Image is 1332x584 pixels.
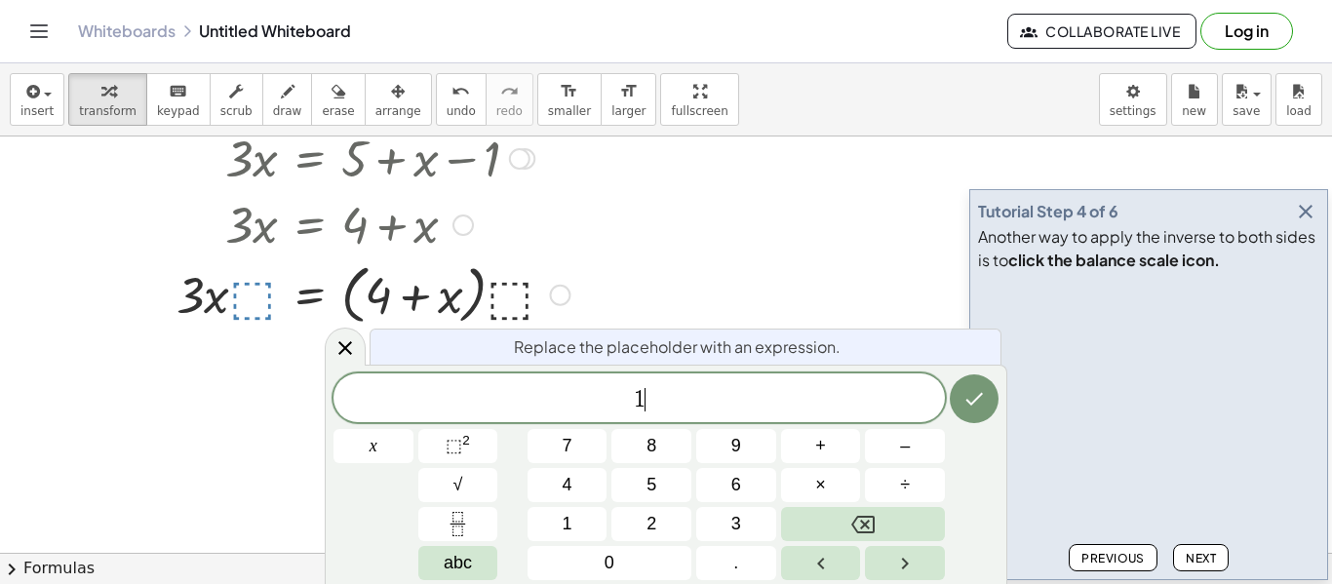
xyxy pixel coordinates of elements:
[418,507,498,541] button: Fraction
[210,73,263,126] button: scrub
[496,104,523,118] span: redo
[605,550,614,576] span: 0
[646,472,656,498] span: 5
[23,16,55,47] button: Toggle navigation
[169,80,187,103] i: keyboard
[978,200,1118,223] div: Tutorial Step 4 of 6
[601,73,656,126] button: format_sizelarger
[1286,104,1312,118] span: load
[220,104,253,118] span: scrub
[1069,544,1157,571] button: Previous
[781,507,945,541] button: Backspace
[370,433,377,459] span: x
[696,546,776,580] button: .
[611,468,691,502] button: 5
[900,472,910,498] span: ÷
[1200,13,1293,50] button: Log in
[1024,22,1180,40] span: Collaborate Live
[1008,250,1220,270] b: click the balance scale icon.
[1233,104,1260,118] span: save
[418,468,498,502] button: Square root
[486,73,533,126] button: redoredo
[660,73,738,126] button: fullscreen
[146,73,211,126] button: keyboardkeypad
[646,511,656,537] span: 2
[446,436,462,455] span: ⬚
[418,546,498,580] button: Alphabet
[611,507,691,541] button: 2
[1186,551,1216,565] span: Next
[79,104,137,118] span: transform
[619,80,638,103] i: format_size
[453,472,463,498] span: √
[500,80,519,103] i: redo
[645,388,646,411] span: ​
[781,468,861,502] button: Times
[646,433,656,459] span: 8
[322,104,354,118] span: erase
[1222,73,1272,126] button: save
[20,104,54,118] span: insert
[418,429,498,463] button: Squared
[462,433,470,448] sup: 2
[696,507,776,541] button: 3
[514,335,841,359] span: Replace the placeholder with an expression.
[900,433,910,459] span: –
[447,104,476,118] span: undo
[865,546,945,580] button: Right arrow
[611,104,646,118] span: larger
[978,225,1319,272] div: Another way to apply the inverse to both sides is to
[611,429,691,463] button: 8
[451,80,470,103] i: undo
[563,472,572,498] span: 4
[537,73,602,126] button: format_sizesmaller
[671,104,727,118] span: fullscreen
[781,429,861,463] button: Plus
[365,73,432,126] button: arrange
[865,468,945,502] button: Divide
[1173,544,1229,571] button: Next
[950,374,999,423] button: Done
[1007,14,1196,49] button: Collaborate Live
[560,80,578,103] i: format_size
[696,429,776,463] button: 9
[528,429,607,463] button: 7
[262,73,313,126] button: draw
[815,433,826,459] span: +
[78,21,176,41] a: Whiteboards
[333,429,413,463] button: x
[375,104,421,118] span: arrange
[731,511,741,537] span: 3
[68,73,147,126] button: transform
[731,433,741,459] span: 9
[436,73,487,126] button: undoundo
[634,388,646,411] span: 1
[865,429,945,463] button: Minus
[444,550,472,576] span: abc
[815,472,826,498] span: ×
[273,104,302,118] span: draw
[733,550,738,576] span: .
[1182,104,1206,118] span: new
[1110,104,1156,118] span: settings
[311,73,365,126] button: erase
[1171,73,1218,126] button: new
[10,73,64,126] button: insert
[1275,73,1322,126] button: load
[1099,73,1167,126] button: settings
[1081,551,1145,565] span: Previous
[528,546,691,580] button: 0
[696,468,776,502] button: 6
[528,507,607,541] button: 1
[731,472,741,498] span: 6
[528,468,607,502] button: 4
[157,104,200,118] span: keypad
[563,433,572,459] span: 7
[548,104,591,118] span: smaller
[781,546,861,580] button: Left arrow
[563,511,572,537] span: 1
